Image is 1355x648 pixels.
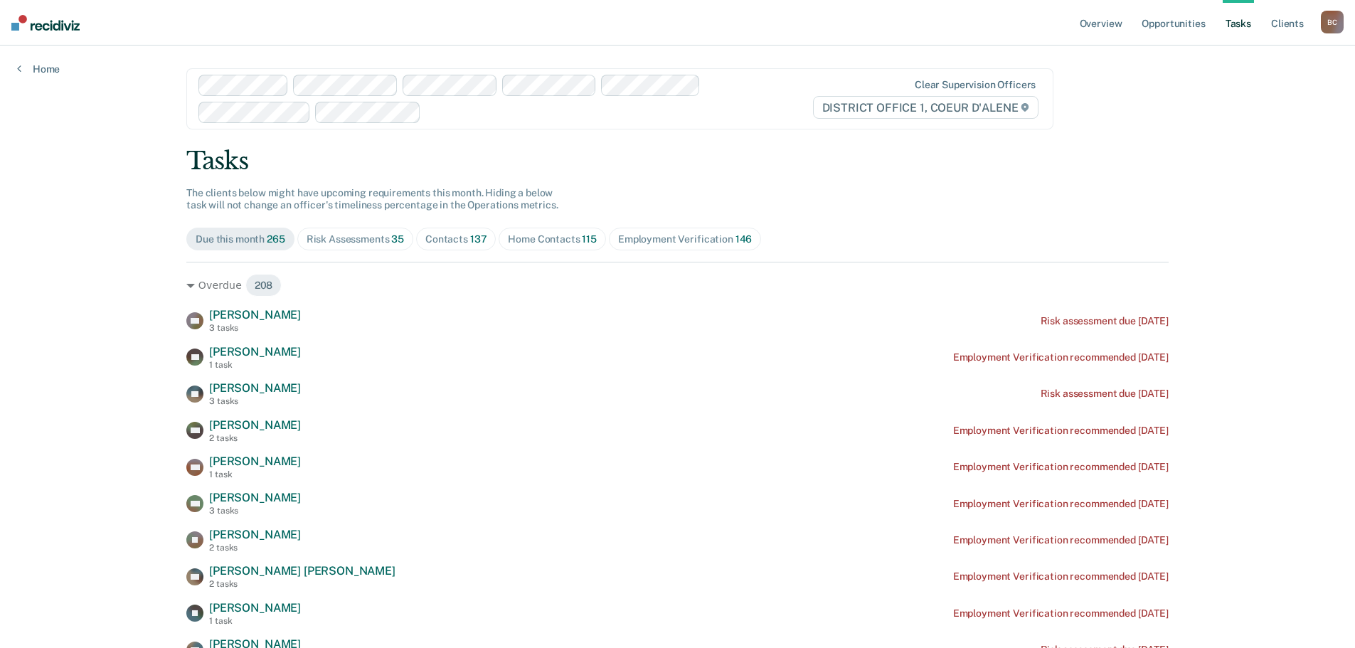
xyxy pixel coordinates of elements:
div: Employment Verification recommended [DATE] [953,425,1169,437]
span: [PERSON_NAME] [PERSON_NAME] [209,564,395,578]
button: BC [1321,11,1344,33]
span: 265 [267,233,285,245]
div: 2 tasks [209,433,301,443]
span: [PERSON_NAME] [209,455,301,468]
div: 3 tasks [209,396,301,406]
div: Due this month [196,233,285,245]
div: Employment Verification recommended [DATE] [953,461,1169,473]
span: DISTRICT OFFICE 1, COEUR D'ALENE [813,96,1039,119]
span: The clients below might have upcoming requirements this month. Hiding a below task will not chang... [186,187,558,211]
div: Contacts [425,233,487,245]
span: [PERSON_NAME] [209,528,301,541]
div: Employment Verification [618,233,752,245]
span: 115 [582,233,597,245]
span: [PERSON_NAME] [209,345,301,358]
div: Employment Verification recommended [DATE] [953,607,1169,620]
span: 137 [470,233,487,245]
div: Risk Assessments [307,233,404,245]
span: [PERSON_NAME] [209,418,301,432]
span: 208 [245,274,282,297]
a: Home [17,63,60,75]
div: Risk assessment due [DATE] [1041,388,1169,400]
span: 35 [391,233,404,245]
div: B C [1321,11,1344,33]
div: Risk assessment due [DATE] [1041,315,1169,327]
div: Employment Verification recommended [DATE] [953,498,1169,510]
span: [PERSON_NAME] [209,601,301,615]
img: Recidiviz [11,15,80,31]
div: Clear supervision officers [915,79,1036,91]
div: 2 tasks [209,543,301,553]
span: 146 [735,233,753,245]
div: Employment Verification recommended [DATE] [953,351,1169,363]
div: 1 task [209,360,301,370]
div: Home Contacts [508,233,597,245]
div: Employment Verification recommended [DATE] [953,570,1169,583]
div: 1 task [209,469,301,479]
div: 2 tasks [209,579,395,589]
div: Employment Verification recommended [DATE] [953,534,1169,546]
span: [PERSON_NAME] [209,381,301,395]
div: Overdue 208 [186,274,1169,297]
span: [PERSON_NAME] [209,491,301,504]
div: Tasks [186,147,1169,176]
div: 3 tasks [209,506,301,516]
div: 3 tasks [209,323,301,333]
span: [PERSON_NAME] [209,308,301,322]
div: 1 task [209,616,301,626]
